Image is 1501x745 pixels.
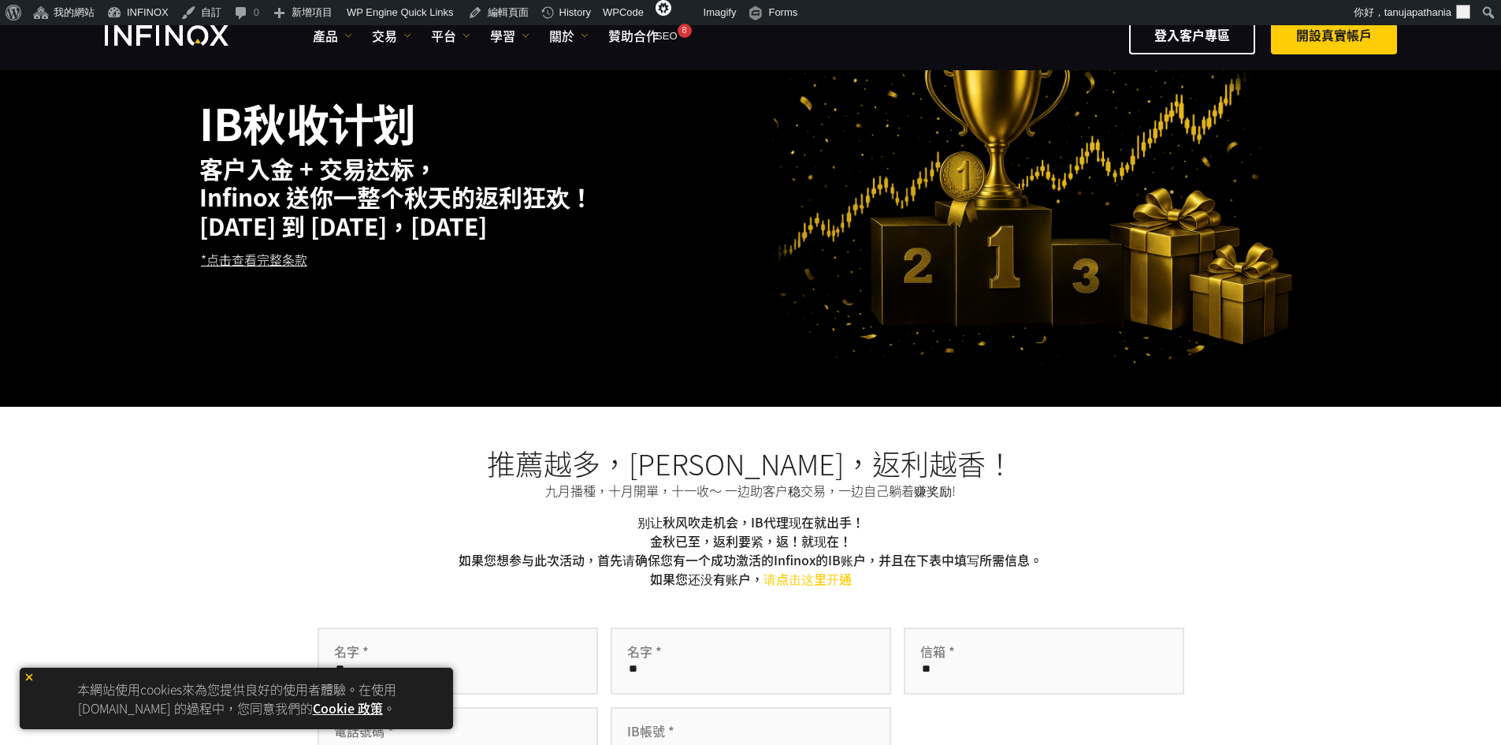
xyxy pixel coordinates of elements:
[105,25,266,46] a: INFINOX Logo
[656,30,677,42] span: SEO
[199,240,309,279] a: *点击查看完整条款
[764,569,852,588] a: 请点击这里开通
[199,481,1302,500] p: 九月播種，十月開單，十一收～ 一边助客户稳交易，一边自己躺着赚奖励!
[372,26,411,45] a: 交易
[199,154,760,240] h2: 客户入金 + 交易达标， Infinox 送你一整个秋天的返利狂欢！ [DATE] 到 [DATE]，[DATE]
[28,676,445,721] p: 本網站使用cookies來為您提供良好的使用者體驗。在使用 [DOMAIN_NAME] 的過程中，您同意我們的 。
[199,91,416,154] strong: IB秋收计划
[24,672,35,683] img: yellow close icon
[199,446,1302,481] h3: 推薦越多，[PERSON_NAME]，返利越香！
[1129,16,1255,54] a: 登入客户專區
[678,24,692,38] div: 8
[313,698,383,717] a: Cookie 政策
[1384,6,1451,18] span: tanujapathania
[1271,16,1397,54] a: 開設真實帳戶
[431,26,470,45] a: 平台
[313,26,352,45] a: 產品
[549,26,589,45] a: 關於
[608,26,659,45] a: 贊助合作
[490,26,529,45] a: 學習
